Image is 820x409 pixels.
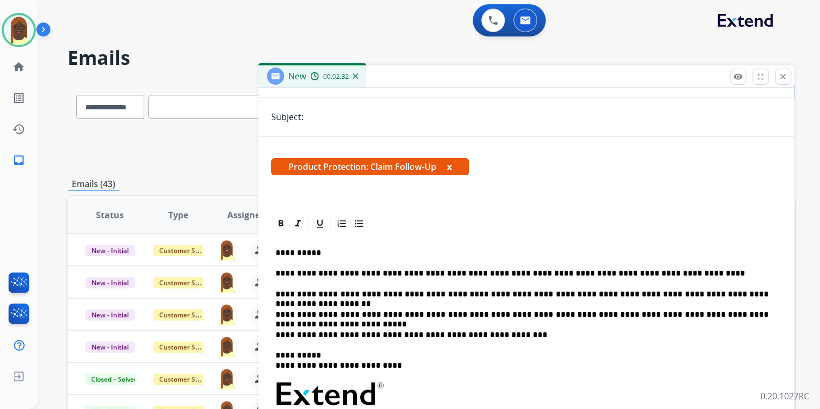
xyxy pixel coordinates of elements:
span: New - Initial [85,245,135,256]
button: x [447,160,452,173]
mat-icon: person_remove [254,308,267,321]
span: Product Protection: Claim Follow-Up [271,158,469,175]
span: Customer Support [153,309,222,321]
div: Bold [273,215,289,232]
div: Underline [312,215,328,232]
mat-icon: close [778,72,788,81]
p: Emails (43) [68,177,120,191]
mat-icon: list_alt [12,92,25,105]
p: 0.20.1027RC [761,390,809,403]
span: Customer Support [153,245,222,256]
span: New - Initial [85,341,135,353]
span: Closed – Solved [85,374,144,385]
img: agent-avatar [217,239,237,261]
img: agent-avatar [217,336,237,357]
span: New [288,70,306,82]
span: New - Initial [85,277,135,288]
span: Customer Support [153,341,222,353]
mat-icon: inbox [12,154,25,167]
div: Italic [290,215,306,232]
div: Ordered List [334,215,350,232]
span: Type [168,209,188,221]
span: 00:02:32 [323,72,349,81]
mat-icon: remove_red_eye [733,72,743,81]
span: Assignee [227,209,265,221]
p: Subject: [271,110,303,123]
mat-icon: history [12,123,25,136]
h2: Emails [68,47,794,69]
mat-icon: person_remove [254,276,267,288]
div: Bullet List [351,215,367,232]
mat-icon: person_remove [254,243,267,256]
img: agent-avatar [217,368,237,389]
img: avatar [4,15,34,45]
mat-icon: fullscreen [756,72,765,81]
span: Status [96,209,124,221]
img: agent-avatar [217,271,237,293]
mat-icon: home [12,61,25,73]
span: Customer Support [153,374,222,385]
img: agent-avatar [217,303,237,325]
mat-icon: person_remove [254,340,267,353]
mat-icon: person_remove [254,372,267,385]
span: Customer Support [153,277,222,288]
span: New - Initial [85,309,135,321]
